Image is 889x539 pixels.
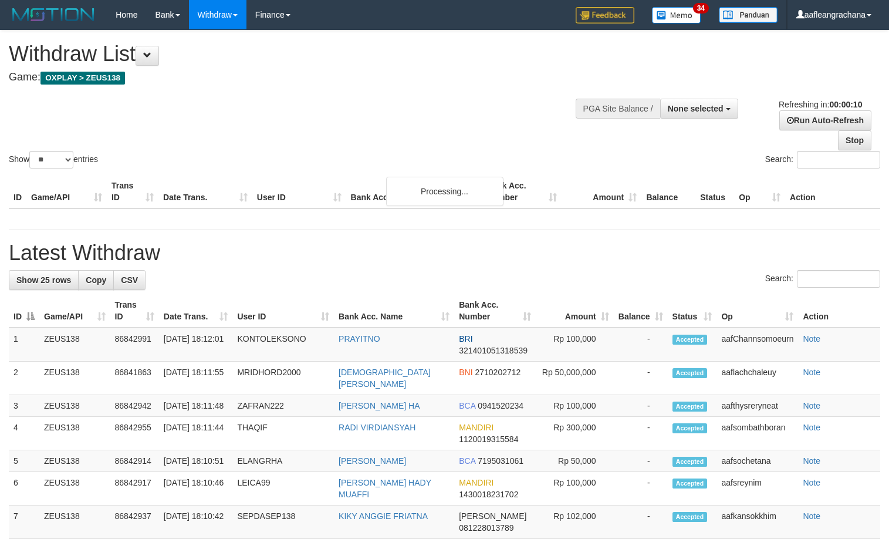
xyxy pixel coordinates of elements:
td: 1 [9,328,39,362]
td: [DATE] 18:12:01 [159,328,233,362]
span: Copy 1120019315584 to clipboard [459,434,518,444]
span: CSV [121,275,138,285]
span: OXPLAY > ZEUS138 [40,72,125,85]
label: Search: [765,151,880,169]
td: aaflachchaleuy [716,362,798,395]
a: Stop [838,130,871,150]
th: Op: activate to sort column ascending [716,294,798,328]
td: 86842942 [110,395,159,417]
td: 5 [9,450,39,472]
td: ZEUS138 [39,472,110,506]
img: MOTION_logo.png [9,6,98,23]
span: Show 25 rows [16,275,71,285]
a: PRAYITNO [339,334,380,343]
th: Status: activate to sort column ascending [668,294,717,328]
td: 86842914 [110,450,159,472]
td: ZEUS138 [39,417,110,450]
th: Date Trans.: activate to sort column ascending [159,294,233,328]
h4: Game: [9,72,581,83]
th: User ID [252,175,346,208]
td: KONTOLEKSONO [232,328,334,362]
span: Copy 081228013789 to clipboard [459,523,513,533]
label: Search: [765,270,880,288]
td: Rp 100,000 [536,395,613,417]
span: None selected [668,104,724,113]
a: Note [803,334,820,343]
td: 6 [9,472,39,506]
td: Rp 50,000 [536,450,613,472]
td: aafkansokkhim [716,506,798,539]
span: Accepted [672,479,708,489]
div: Processing... [386,177,503,206]
td: ZEUS138 [39,395,110,417]
span: BNI [459,368,472,377]
td: 86842937 [110,506,159,539]
td: - [614,417,668,450]
input: Search: [797,151,880,169]
td: ELANGRHA [232,450,334,472]
span: Refreshing in: [779,100,862,109]
span: Copy [86,275,106,285]
a: Show 25 rows [9,270,79,290]
th: Amount [562,175,641,208]
td: Rp 50,000,000 [536,362,613,395]
select: Showentries [29,151,73,169]
strong: 00:00:10 [829,100,862,109]
th: Game/API: activate to sort column ascending [39,294,110,328]
th: Status [695,175,734,208]
td: ZEUS138 [39,506,110,539]
th: Bank Acc. Number [482,175,562,208]
td: 86842955 [110,417,159,450]
th: Op [734,175,785,208]
td: SEPDASEP138 [232,506,334,539]
img: panduan.png [719,7,778,23]
span: MANDIRI [459,478,493,487]
td: - [614,472,668,506]
td: ZEUS138 [39,328,110,362]
a: Note [803,401,820,410]
th: Bank Acc. Number: activate to sort column ascending [454,294,536,328]
a: [PERSON_NAME] [339,456,406,466]
td: [DATE] 18:10:42 [159,506,233,539]
span: Copy 2710202712 to clipboard [475,368,520,377]
a: Copy [78,270,114,290]
span: Copy 1430018231702 to clipboard [459,490,518,499]
span: BCA [459,456,475,466]
td: aafsochetana [716,450,798,472]
a: Note [803,423,820,432]
a: Note [803,478,820,487]
th: Trans ID: activate to sort column ascending [110,294,159,328]
td: THAQIF [232,417,334,450]
span: Copy 0941520234 to clipboard [478,401,523,410]
td: 86842917 [110,472,159,506]
td: Rp 300,000 [536,417,613,450]
td: 7 [9,506,39,539]
span: Copy 321401051318539 to clipboard [459,346,528,355]
span: BRI [459,334,472,343]
a: [DEMOGRAPHIC_DATA][PERSON_NAME] [339,368,431,389]
span: BCA [459,401,475,410]
a: KIKY ANGGIE FRIATNA [339,511,428,521]
span: Copy 7195031061 to clipboard [478,456,523,466]
span: Accepted [672,335,708,345]
span: Accepted [672,368,708,378]
td: ZEUS138 [39,362,110,395]
th: Trans ID [107,175,158,208]
th: Date Trans. [158,175,252,208]
td: [DATE] 18:10:51 [159,450,233,472]
td: 86841863 [110,362,159,395]
a: Note [803,456,820,466]
span: Accepted [672,402,708,412]
td: [DATE] 18:11:55 [159,362,233,395]
a: Run Auto-Refresh [779,110,871,130]
a: RADI VIRDIANSYAH [339,423,415,432]
td: [DATE] 18:10:46 [159,472,233,506]
div: PGA Site Balance / [576,99,660,119]
th: Balance: activate to sort column ascending [614,294,668,328]
span: Accepted [672,423,708,433]
a: [PERSON_NAME] HADY MUAFFI [339,478,431,499]
td: 4 [9,417,39,450]
a: [PERSON_NAME] HA [339,401,420,410]
td: LEICA99 [232,472,334,506]
button: None selected [660,99,738,119]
